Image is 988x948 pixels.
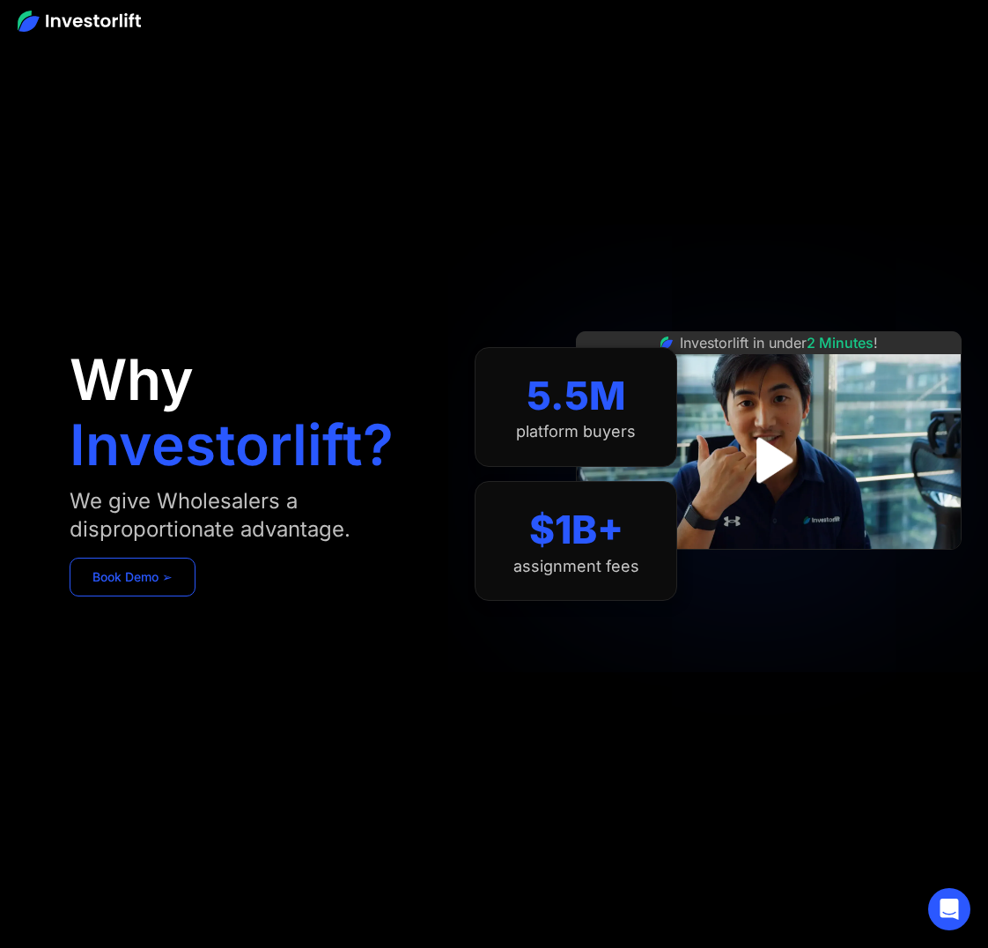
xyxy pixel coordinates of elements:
div: Investorlift in under ! [680,332,878,353]
div: platform buyers [516,422,636,441]
div: 5.5M [527,373,626,419]
a: open lightbox [730,421,808,500]
div: We give Wholesalers a disproportionate advantage. [70,487,440,544]
iframe: Customer reviews powered by Trustpilot [637,559,901,580]
a: Book Demo ➢ [70,558,195,596]
span: 2 Minutes [807,334,874,352]
div: Open Intercom Messenger [928,888,970,930]
h1: Why [70,352,194,408]
h1: Investorlift? [70,417,394,473]
div: $1B+ [529,507,623,553]
div: assignment fees [513,557,639,576]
